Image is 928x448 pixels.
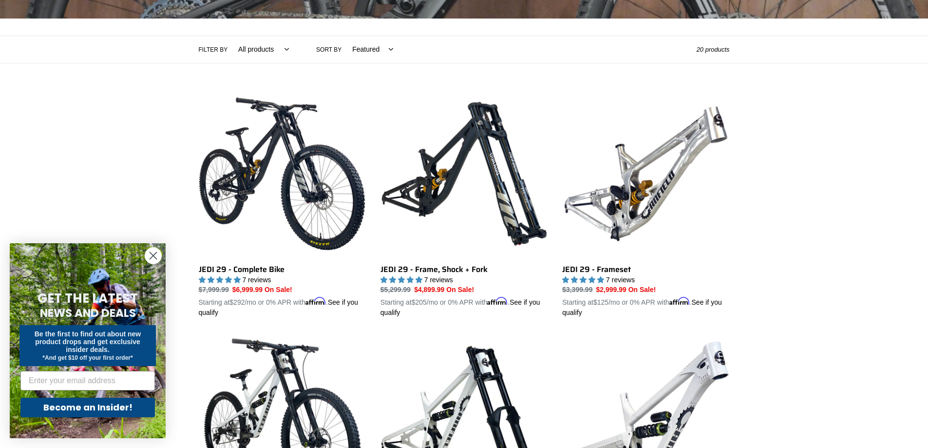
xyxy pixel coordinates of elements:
button: Become an Insider! [20,398,155,417]
button: Close dialog [145,247,162,264]
span: 20 products [697,46,730,53]
span: GET THE LATEST [38,290,138,307]
span: NEWS AND DEALS [40,305,136,321]
label: Sort by [316,45,341,54]
label: Filter by [199,45,228,54]
span: Be the first to find out about new product drops and get exclusive insider deals. [35,330,141,353]
input: Enter your email address [20,371,155,390]
span: *And get $10 off your first order* [42,354,133,361]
